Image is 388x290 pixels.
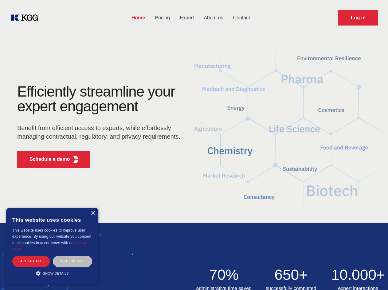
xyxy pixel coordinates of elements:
a: Request Demo [338,10,378,26]
img: KGG Fifth Element RED [72,156,80,163]
a: Contact [228,10,255,26]
span: This website uses cookies to improve user experience. By using our website you consent to all coo... [12,228,91,245]
a: Expert [175,10,199,26]
iframe: Chat Widget [357,260,388,290]
a: KOL Knowledge Platform: Talk to Key External Experts (KEE) [10,13,43,23]
p: Benefit from efficient access to experts, while effortlessly managing contractual, regulatory, an... [17,124,184,141]
a: Home [127,10,150,26]
button: Schedule a demoKGG Fifth Element RED [17,151,90,168]
p: Schedule a demo [29,156,70,163]
span: Show details [43,272,69,275]
div: Accept all [12,256,50,267]
img: KGG Fifth Element RED [194,40,381,217]
h2: 70% [194,268,254,282]
div: Show details [12,270,92,276]
div: Close [91,211,95,216]
h1: Efficiently streamline your expert engagement [17,84,184,114]
div: This website uses cookies [12,213,92,227]
a: Cookie Policy [12,241,87,251]
a: Pricing [150,10,175,26]
a: About us [199,10,228,26]
h2: 650+ [261,268,321,282]
div: Decline all [53,256,92,267]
